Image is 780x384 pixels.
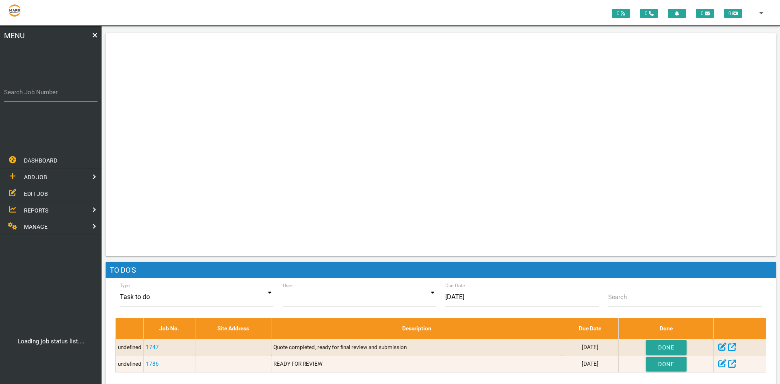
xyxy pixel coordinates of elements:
[608,293,627,302] label: Search
[646,357,687,371] button: Done
[646,340,687,355] button: Done
[4,88,97,97] label: Search Job Number
[146,344,159,350] a: 1747
[8,4,21,17] img: s3file
[724,9,742,18] span: 0
[283,282,293,289] label: User
[273,343,559,351] p: Quote completed, ready for final review and submission
[273,360,559,368] p: READY FOR REVIEW
[612,9,630,18] span: 0
[120,282,130,289] label: Type
[619,318,714,339] th: Done
[445,282,465,289] label: Due Date
[106,262,776,278] h1: To Do's
[116,339,144,356] td: undefined
[562,339,618,356] td: [DATE]
[24,223,48,230] span: MANAGE
[146,360,159,367] a: 1786
[24,174,47,180] span: ADD JOB
[4,30,25,79] span: MENU
[562,356,618,372] td: [DATE]
[271,318,562,339] th: Description
[562,318,618,339] th: Due Date
[2,337,99,346] center: Loading job status list....
[24,190,48,197] span: EDIT JOB
[144,318,195,339] th: Job No.
[696,9,714,18] span: 0
[116,356,144,372] td: undefined
[195,318,271,339] th: Site Address
[24,207,48,213] span: REPORTS
[640,9,658,18] span: 0
[24,157,57,163] span: DASHBOARD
